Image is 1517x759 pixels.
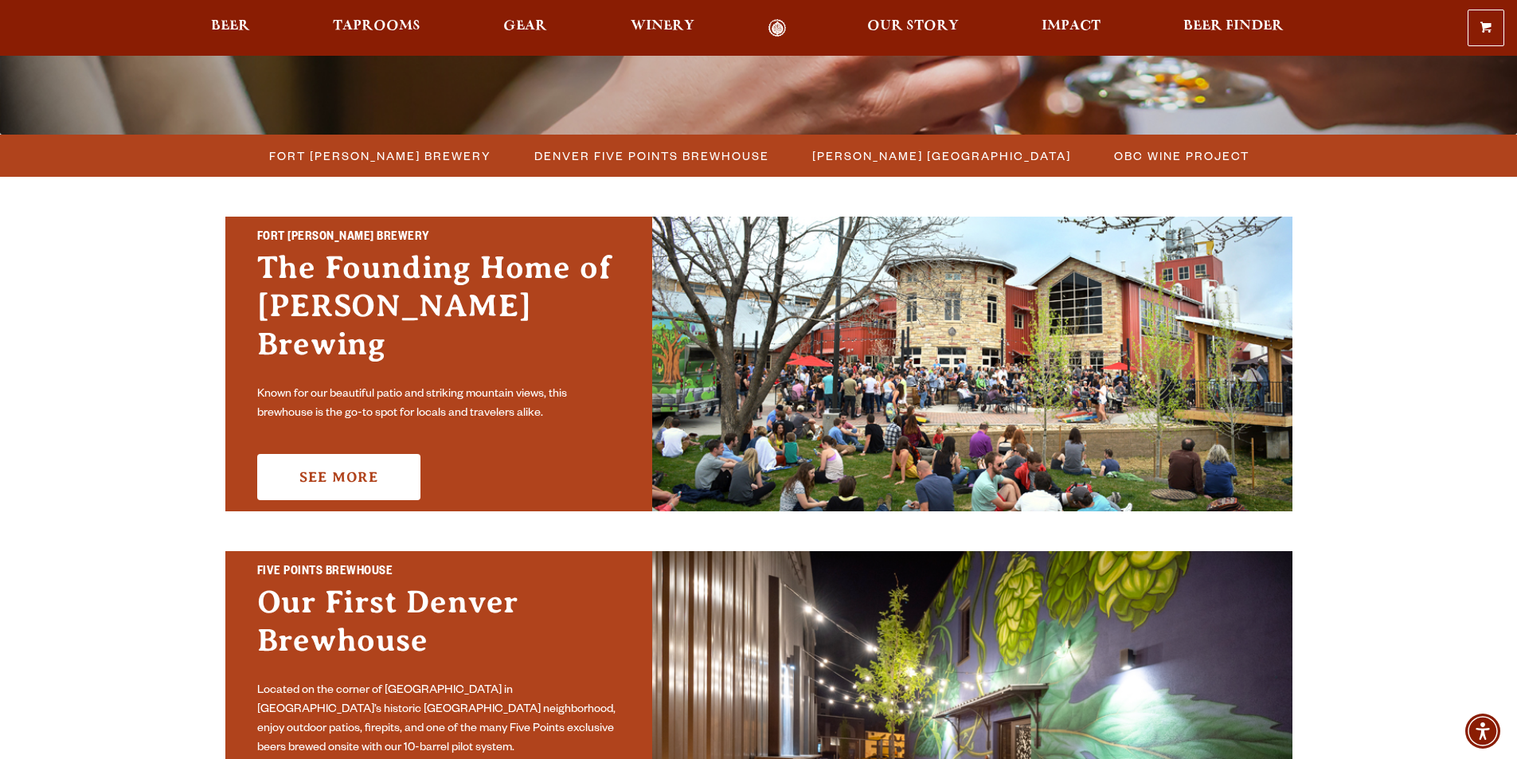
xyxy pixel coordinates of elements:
[803,144,1079,167] a: [PERSON_NAME] [GEOGRAPHIC_DATA]
[652,217,1292,511] img: Fort Collins Brewery & Taproom'
[260,144,499,167] a: Fort [PERSON_NAME] Brewery
[257,562,620,583] h2: Five Points Brewhouse
[812,144,1071,167] span: [PERSON_NAME] [GEOGRAPHIC_DATA]
[493,19,557,37] a: Gear
[257,583,620,675] h3: Our First Denver Brewhouse
[857,19,969,37] a: Our Story
[257,228,620,248] h2: Fort [PERSON_NAME] Brewery
[211,20,250,33] span: Beer
[1465,714,1500,749] div: Accessibility Menu
[1105,144,1257,167] a: OBC Wine Project
[748,19,807,37] a: Odell Home
[257,454,420,500] a: See More
[201,19,260,37] a: Beer
[1114,144,1249,167] span: OBC Wine Project
[1173,19,1294,37] a: Beer Finder
[257,248,620,379] h3: The Founding Home of [PERSON_NAME] Brewing
[323,19,431,37] a: Taprooms
[534,144,769,167] span: Denver Five Points Brewhouse
[257,682,620,758] p: Located on the corner of [GEOGRAPHIC_DATA] in [GEOGRAPHIC_DATA]’s historic [GEOGRAPHIC_DATA] neig...
[867,20,959,33] span: Our Story
[503,20,547,33] span: Gear
[525,144,777,167] a: Denver Five Points Brewhouse
[333,20,420,33] span: Taprooms
[257,385,620,424] p: Known for our beautiful patio and striking mountain views, this brewhouse is the go-to spot for l...
[1042,20,1101,33] span: Impact
[1183,20,1284,33] span: Beer Finder
[620,19,705,37] a: Winery
[1031,19,1111,37] a: Impact
[269,144,491,167] span: Fort [PERSON_NAME] Brewery
[631,20,694,33] span: Winery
